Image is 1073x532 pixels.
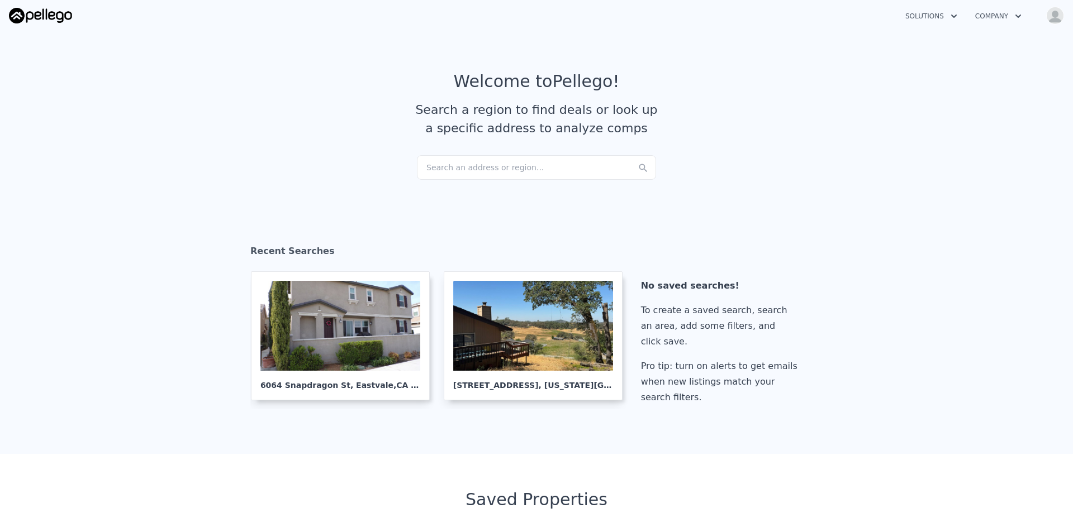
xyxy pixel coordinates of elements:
div: Welcome to Pellego ! [454,71,620,92]
div: 6064 Snapdragon St , Eastvale [260,371,420,391]
div: Saved Properties [250,490,823,510]
a: 6064 Snapdragon St, Eastvale,CA 92880 [251,271,439,400]
img: Pellego [9,8,72,23]
div: Search an address or region... [417,155,656,180]
div: To create a saved search, search an area, add some filters, and click save. [641,303,802,349]
div: Recent Searches [250,236,823,271]
a: [STREET_ADDRESS], [US_STATE][GEOGRAPHIC_DATA] [444,271,632,400]
div: [STREET_ADDRESS] , [US_STATE][GEOGRAPHIC_DATA] [453,371,613,391]
button: Company [966,6,1031,26]
div: Pro tip: turn on alerts to get emails when new listings match your search filters. [641,358,802,405]
div: No saved searches! [641,278,802,294]
button: Solutions [896,6,966,26]
img: avatar [1046,7,1064,25]
div: Search a region to find deals or look up a specific address to analyze comps [411,100,662,137]
span: , CA 92880 [393,381,438,390]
